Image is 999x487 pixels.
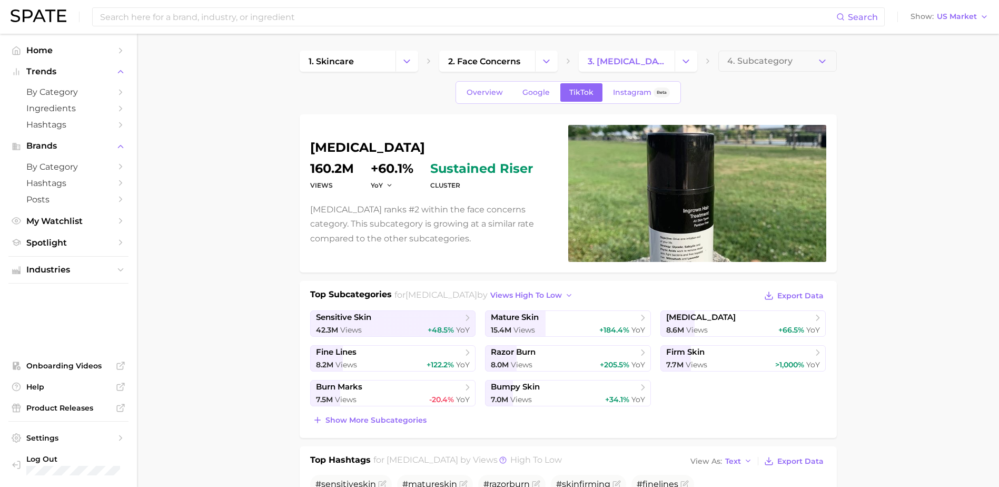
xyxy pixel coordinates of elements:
h1: Top Subcategories [310,288,392,304]
span: for by [394,290,576,300]
span: YoY [631,325,645,335]
span: +122.2% [427,360,454,369]
input: Search here for a brand, industry, or ingredient [99,8,836,26]
button: Change Category [395,51,418,72]
span: views high to low [490,291,562,300]
a: burn marks7.5m Views-20.4% YoY [310,380,476,406]
span: +34.1% [605,395,629,404]
span: Views [335,360,357,369]
span: View As [690,459,722,464]
span: mature skin [491,313,539,323]
span: Views [340,325,362,335]
span: Google [522,88,550,97]
span: 2. face concerns [448,56,520,66]
a: Log out. Currently logged in with e-mail jennica_castelar@ap.tataharper.com. [8,451,128,479]
a: 2. face concerns [439,51,535,72]
h2: for by Views [373,454,562,469]
span: sensitive skin [316,313,371,323]
a: 3. [MEDICAL_DATA] [579,51,675,72]
span: Overview [467,88,503,97]
span: Spotlight [26,238,111,248]
a: Ingredients [8,100,128,116]
span: TikTok [569,88,594,97]
span: Hashtags [26,178,111,188]
span: fine lines [316,347,357,357]
span: 7.0m [491,395,508,404]
a: Overview [458,83,512,102]
button: Show more subcategories [310,413,429,427]
span: Hashtags [26,120,111,130]
a: Settings [8,430,128,446]
a: Home [8,42,128,59]
span: by Category [26,162,111,172]
a: firm skin7.7m Views>1,000% YoY [660,345,826,372]
dd: 160.2m [310,162,354,175]
button: View AsText [688,454,755,468]
a: [MEDICAL_DATA]8.6m Views+66.5% YoY [660,310,826,337]
button: Export Data [761,454,826,469]
span: +48.5% [428,325,454,335]
span: 8.0m [491,360,509,369]
span: 8.6m [666,325,684,335]
img: SPATE [11,9,66,22]
a: InstagramBeta [604,83,679,102]
span: 7.5m [316,395,333,404]
button: 4. Subcategory [718,51,837,72]
span: 3. [MEDICAL_DATA] [588,56,666,66]
h1: Top Hashtags [310,454,371,469]
span: sustained riser [430,162,533,175]
span: YoY [456,360,470,369]
span: Views [686,360,707,369]
span: Text [725,459,741,464]
span: Views [686,325,708,335]
span: Instagram [613,88,651,97]
span: Brands [26,141,111,151]
span: US Market [937,14,977,20]
span: Beta [657,88,667,97]
dt: cluster [430,179,533,192]
span: Product Releases [26,403,111,413]
span: My Watchlist [26,216,111,226]
button: Trends [8,64,128,80]
a: by Category [8,84,128,100]
button: Industries [8,262,128,278]
a: by Category [8,159,128,175]
span: >1,000% [775,360,804,369]
span: +184.4% [599,325,629,335]
span: YoY [456,395,470,404]
p: [MEDICAL_DATA] ranks #2 within the face concerns category. This subcategory is growing at a simil... [310,202,556,246]
span: -20.4% [429,395,454,404]
span: 7.7m [666,360,684,369]
span: Search [848,12,878,22]
a: razor burn8.0m Views+205.5% YoY [485,345,651,372]
span: high to low [510,455,562,465]
span: YoY [631,395,645,404]
a: TikTok [560,83,602,102]
a: 1. skincare [300,51,395,72]
button: YoY [371,181,393,190]
a: Spotlight [8,235,128,251]
span: Log Out [26,454,161,464]
span: Industries [26,265,111,275]
span: +205.5% [600,360,629,369]
span: 42.3m [316,325,338,335]
span: Show more subcategories [325,416,427,425]
dt: Views [310,179,354,192]
a: My Watchlist [8,213,128,229]
span: 15.4m [491,325,511,335]
span: bumpy skin [491,382,540,392]
span: [MEDICAL_DATA] [666,313,736,323]
span: YoY [806,360,820,369]
span: +66.5% [778,325,804,335]
a: Posts [8,191,128,208]
button: Export Data [761,288,826,303]
span: Views [513,325,535,335]
span: firm skin [666,347,705,357]
span: razor burn [491,347,536,357]
span: Export Data [777,291,824,300]
span: Show [911,14,934,20]
span: YoY [371,181,383,190]
button: ShowUS Market [908,10,991,24]
span: Onboarding Videos [26,361,111,371]
span: [MEDICAL_DATA] [387,455,458,465]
